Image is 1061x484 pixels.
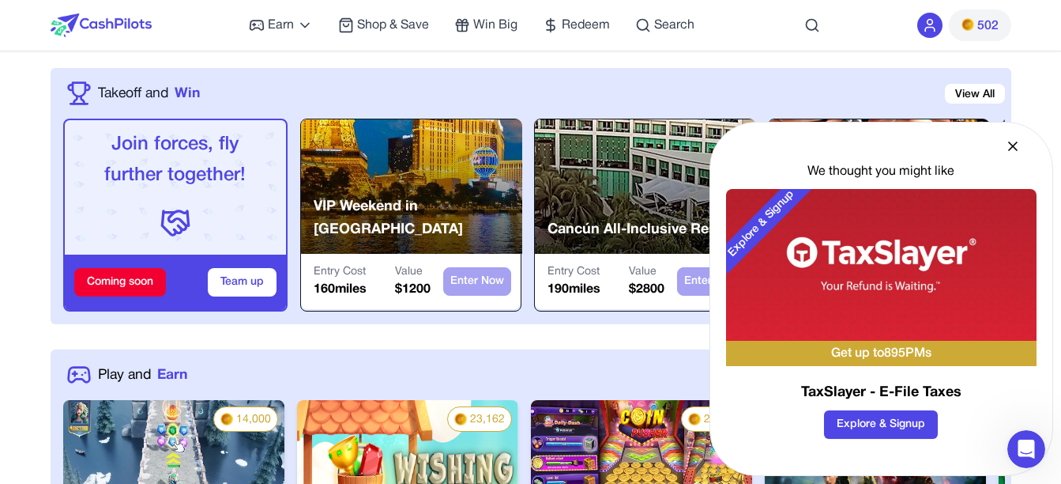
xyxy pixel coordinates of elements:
p: 190 miles [547,280,600,299]
a: Shop & Save [338,16,429,35]
a: Win Big [454,16,517,35]
p: 160 miles [314,280,367,299]
div: Explore & Signup [712,174,811,274]
span: Shop & Save [357,16,429,35]
iframe: Intercom live chat [1007,430,1045,468]
p: Value [629,264,664,280]
span: Redeem [562,16,610,35]
span: 14,000 [236,412,271,428]
button: Enter Now [443,267,511,296]
button: Explore & Signup [824,410,938,439]
span: Search [654,16,694,35]
p: Entry Cost [314,264,367,280]
p: Cancún All-Inclusive Resort [547,218,736,241]
div: Coming soon [74,268,166,297]
p: $ 2800 [629,280,664,299]
p: Join forces, fly further together! [77,130,273,191]
a: Search [635,16,694,35]
span: Earn [268,16,294,35]
div: Get up to 895 PMs [726,341,1037,366]
span: Play and [98,365,151,385]
p: Value [395,264,431,280]
p: $ 1200 [395,280,431,299]
button: Enter Now [677,267,745,296]
span: Takeoff and [98,83,168,104]
img: CashPilots Logo [51,13,152,37]
span: 23,162 [470,412,505,428]
img: PMs [454,413,467,425]
img: TaxSlayer - E-File Taxes [726,189,1037,341]
img: PMs [688,413,701,425]
div: We thought you might like [726,162,1037,181]
img: PMs [220,413,233,425]
span: Earn [157,365,187,385]
span: Win [175,83,200,104]
p: VIP Weekend in [GEOGRAPHIC_DATA] [314,195,522,242]
h3: TaxSlayer - E-File Taxes [726,382,1037,404]
img: PMs [961,18,974,31]
button: Team up [208,268,277,297]
span: 502 [977,17,999,36]
button: PMs502 [949,9,1011,41]
a: Earn [249,16,313,35]
a: Takeoff andWin [98,83,200,104]
span: Win Big [473,16,517,35]
a: Redeem [543,16,610,35]
span: 22,309 [704,412,739,428]
p: Entry Cost [547,264,600,280]
a: Play andEarn [98,365,187,385]
a: View All [945,84,1005,104]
